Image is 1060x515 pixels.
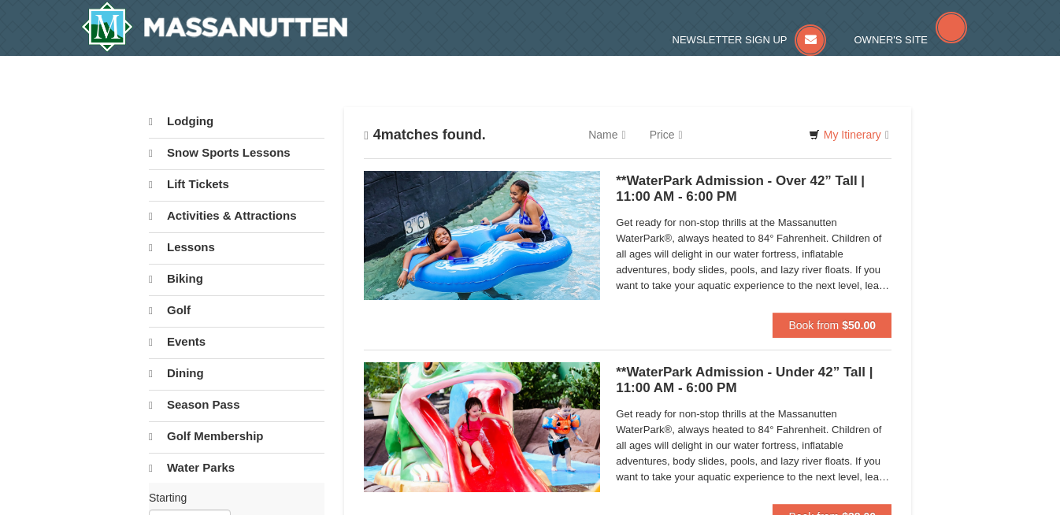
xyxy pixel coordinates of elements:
[149,169,324,199] a: Lift Tickets
[638,119,695,150] a: Price
[576,119,637,150] a: Name
[149,264,324,294] a: Biking
[773,313,891,338] button: Book from $50.00
[149,327,324,357] a: Events
[81,2,347,52] img: Massanutten Resort Logo
[854,34,928,46] span: Owner's Site
[149,358,324,388] a: Dining
[149,390,324,420] a: Season Pass
[616,406,891,485] span: Get ready for non-stop thrills at the Massanutten WaterPark®, always heated to 84° Fahrenheit. Ch...
[616,173,891,205] h5: **WaterPark Admission - Over 42” Tall | 11:00 AM - 6:00 PM
[616,215,891,294] span: Get ready for non-stop thrills at the Massanutten WaterPark®, always heated to 84° Fahrenheit. Ch...
[673,34,788,46] span: Newsletter Sign Up
[842,319,876,332] strong: $50.00
[364,171,600,300] img: 6619917-726-5d57f225.jpg
[149,138,324,168] a: Snow Sports Lessons
[364,362,600,491] img: 6619917-738-d4d758dd.jpg
[149,453,324,483] a: Water Parks
[854,34,968,46] a: Owner's Site
[149,295,324,325] a: Golf
[673,34,827,46] a: Newsletter Sign Up
[149,107,324,136] a: Lodging
[149,490,313,506] label: Starting
[81,2,347,52] a: Massanutten Resort
[149,201,324,231] a: Activities & Attractions
[149,232,324,262] a: Lessons
[788,319,839,332] span: Book from
[799,123,899,146] a: My Itinerary
[149,421,324,451] a: Golf Membership
[616,365,891,396] h5: **WaterPark Admission - Under 42” Tall | 11:00 AM - 6:00 PM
